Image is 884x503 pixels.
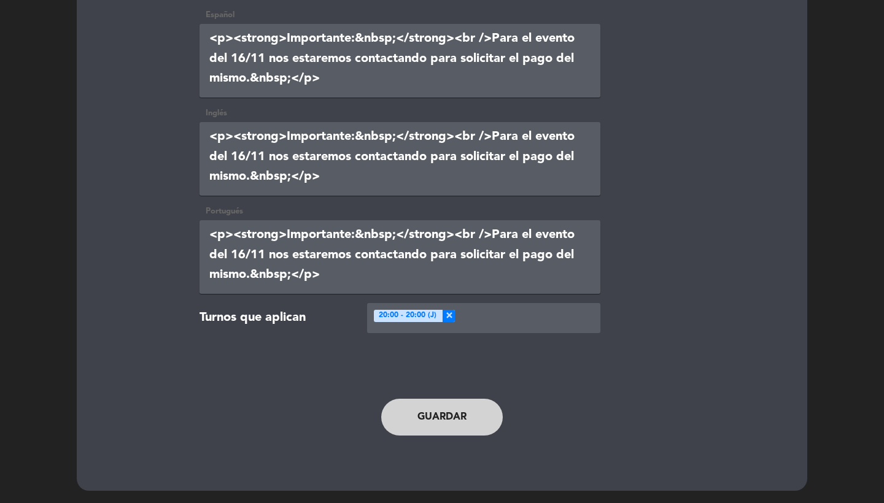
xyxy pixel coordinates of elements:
button: Guardar [381,399,503,436]
div: Portugués [200,205,600,218]
div: Turnos que aplican [190,303,358,333]
div: Inglés [200,107,600,120]
span: × [443,310,455,322]
div: Español [200,9,600,21]
span: 20:00 - 20:00 (J) [379,310,436,322]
